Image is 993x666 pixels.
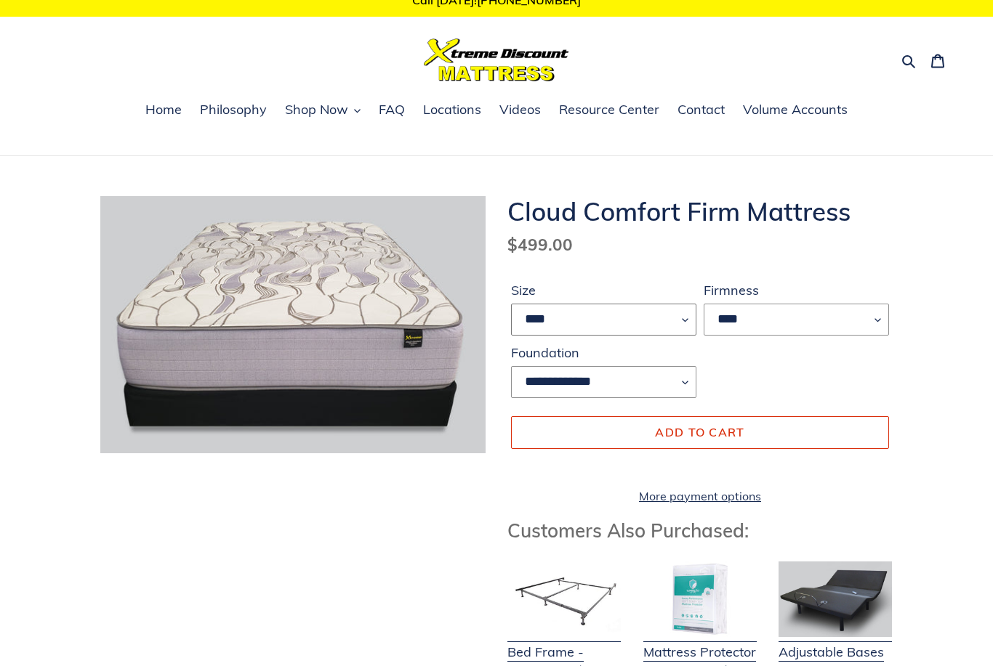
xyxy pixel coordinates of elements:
span: Volume Accounts [743,102,848,119]
button: Shop Now [278,100,368,122]
img: Xtreme Discount Mattress [424,39,569,82]
img: Adjustable Base [779,562,892,638]
a: Philosophy [193,100,274,122]
a: More payment options [511,488,889,505]
span: Shop Now [285,102,348,119]
button: Add to cart [511,417,889,449]
a: Contact [670,100,732,122]
a: Videos [492,100,548,122]
img: Bed Frame [507,562,621,638]
h3: Customers Also Purchased: [507,520,893,543]
span: Locations [423,102,481,119]
a: Home [138,100,189,122]
label: Size [511,281,696,301]
h1: Cloud Comfort Firm Mattress [507,197,893,227]
a: Resource Center [552,100,667,122]
span: Videos [499,102,541,119]
img: Mattress Protector [643,562,757,638]
a: Volume Accounts [736,100,855,122]
span: Contact [678,102,725,119]
span: FAQ [379,102,405,119]
span: Resource Center [559,102,659,119]
span: Add to cart [655,426,744,440]
a: FAQ [371,100,412,122]
span: Home [145,102,182,119]
span: Philosophy [200,102,267,119]
a: Locations [416,100,489,122]
span: $499.00 [507,235,573,256]
label: Firmness [704,281,889,301]
label: Foundation [511,344,696,363]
